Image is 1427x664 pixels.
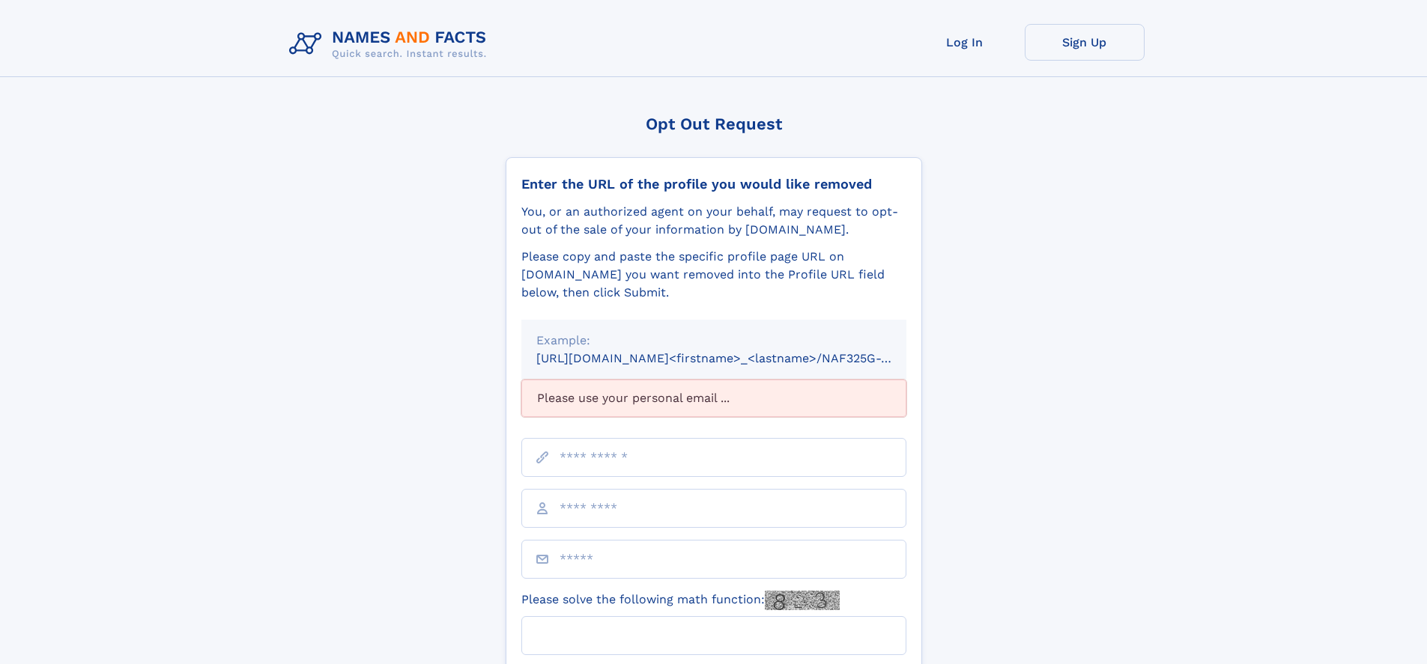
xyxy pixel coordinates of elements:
div: Example: [536,332,891,350]
a: Log In [905,24,1025,61]
div: You, or an authorized agent on your behalf, may request to opt-out of the sale of your informatio... [521,203,906,239]
div: Please copy and paste the specific profile page URL on [DOMAIN_NAME] you want removed into the Pr... [521,248,906,302]
a: Sign Up [1025,24,1145,61]
img: Logo Names and Facts [283,24,499,64]
label: Please solve the following math function: [521,591,840,610]
div: Opt Out Request [506,115,922,133]
div: Enter the URL of the profile you would like removed [521,176,906,192]
small: [URL][DOMAIN_NAME]<firstname>_<lastname>/NAF325G-xxxxxxxx [536,351,935,365]
div: Please use your personal email ... [521,380,906,417]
